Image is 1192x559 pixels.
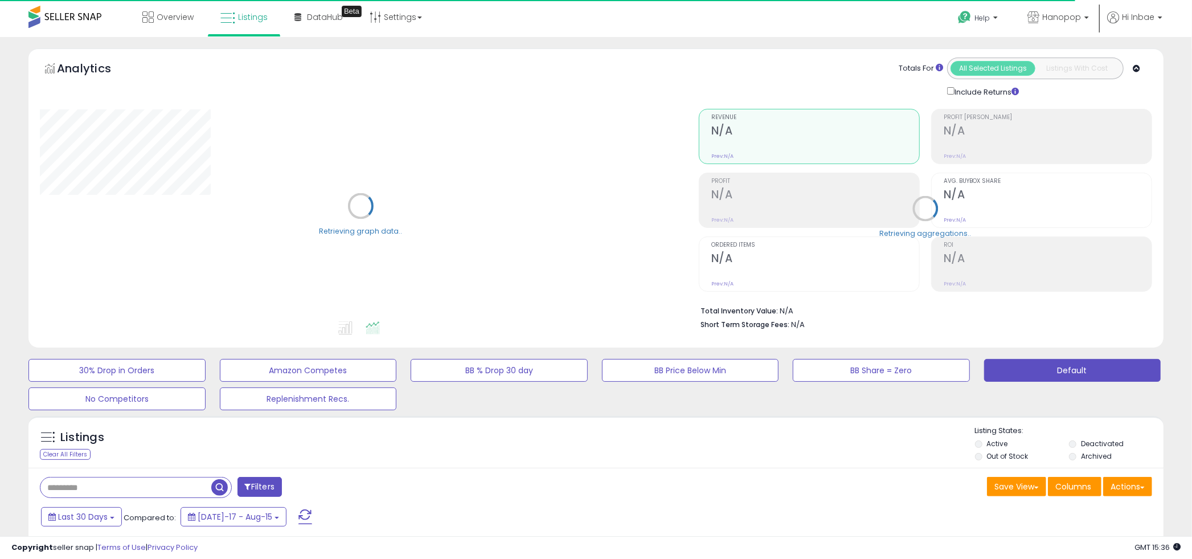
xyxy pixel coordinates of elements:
button: Amazon Competes [220,359,397,382]
button: All Selected Listings [951,61,1035,76]
span: Overview [157,11,194,23]
button: BB % Drop 30 day [411,359,588,382]
button: BB Price Below Min [602,359,779,382]
button: 30% Drop in Orders [28,359,206,382]
button: BB Share = Zero [793,359,970,382]
button: Default [984,359,1161,382]
span: Hi Inbae [1122,11,1154,23]
div: Tooltip anchor [342,6,362,17]
strong: Copyright [11,542,53,553]
a: Hi Inbae [1107,11,1162,37]
span: DataHub [307,11,343,23]
div: seller snap | | [11,542,198,553]
div: Retrieving aggregations.. [879,228,971,238]
button: No Competitors [28,387,206,410]
div: Include Returns [939,85,1033,97]
button: Listings With Cost [1035,61,1120,76]
button: Replenishment Recs. [220,387,397,410]
a: Help [949,2,1009,37]
span: Listings [238,11,268,23]
span: Hanopop [1042,11,1081,23]
span: Help [974,13,990,23]
i: Get Help [957,10,972,25]
div: Retrieving graph data.. [319,226,402,236]
div: Totals For [899,63,943,74]
h5: Analytics [57,60,133,79]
